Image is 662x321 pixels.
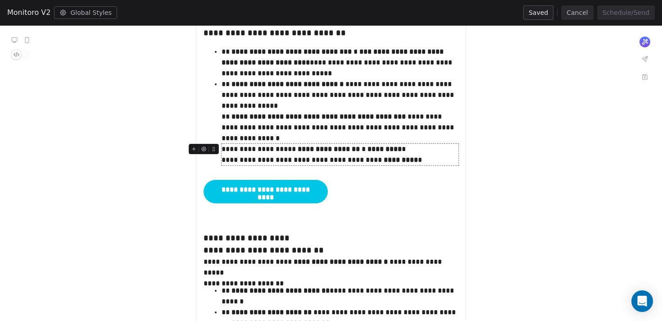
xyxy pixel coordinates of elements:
button: Schedule/Send [597,5,655,20]
div: Open Intercom Messenger [631,290,653,312]
button: Global Styles [54,6,117,19]
button: Cancel [561,5,593,20]
span: Monitoro V2 [7,7,50,18]
button: Saved [523,5,553,20]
